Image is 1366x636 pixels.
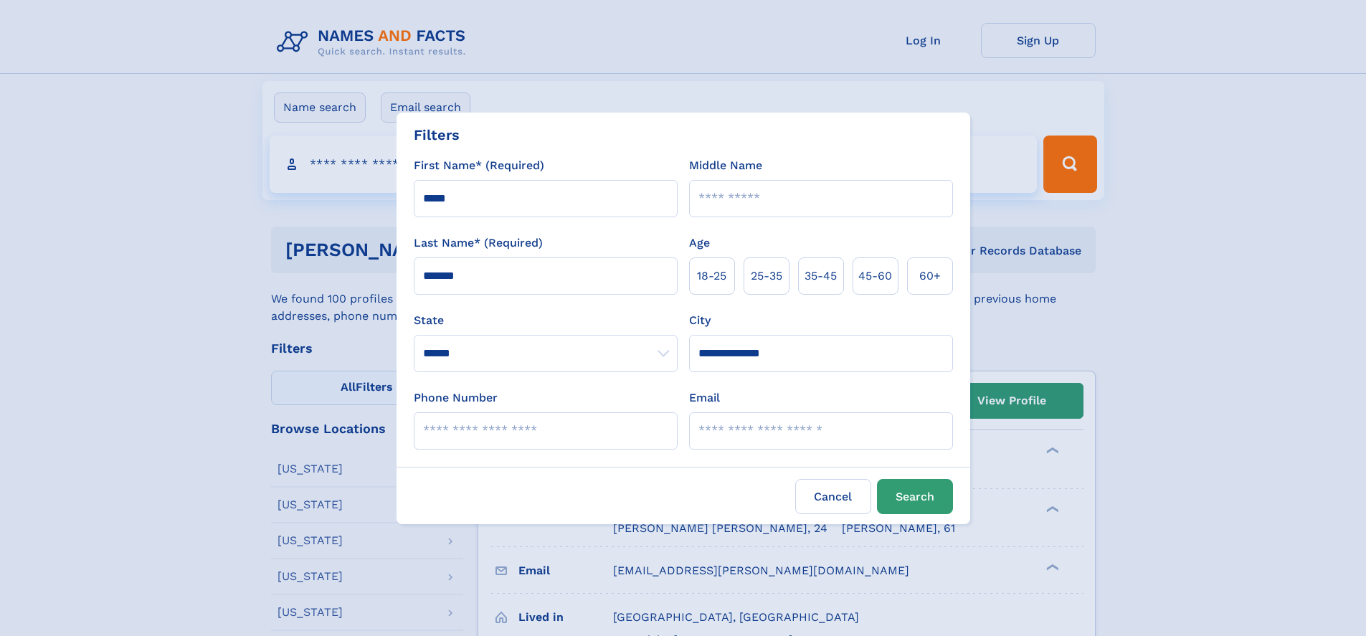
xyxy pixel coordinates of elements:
div: Filters [414,124,460,146]
button: Search [877,479,953,514]
span: 25‑35 [751,267,782,285]
span: 60+ [919,267,941,285]
span: 35‑45 [805,267,837,285]
label: First Name* (Required) [414,157,544,174]
label: Last Name* (Required) [414,234,543,252]
span: 45‑60 [858,267,892,285]
label: Middle Name [689,157,762,174]
label: Age [689,234,710,252]
span: 18‑25 [697,267,726,285]
label: Phone Number [414,389,498,407]
label: Cancel [795,479,871,514]
label: City [689,312,711,329]
label: State [414,312,678,329]
label: Email [689,389,720,407]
